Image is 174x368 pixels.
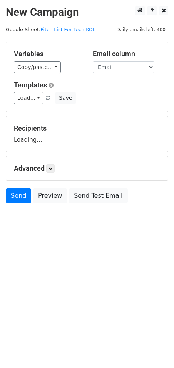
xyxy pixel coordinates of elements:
a: Send Test Email [69,188,127,203]
h5: Recipients [14,124,160,133]
a: Copy/paste... [14,61,61,73]
div: Loading... [14,124,160,144]
a: Daily emails left: 400 [114,27,168,32]
span: Daily emails left: 400 [114,25,168,34]
a: Pitch List For Tech KOL [40,27,95,32]
small: Google Sheet: [6,27,95,32]
a: Load... [14,92,43,104]
a: Templates [14,81,47,89]
a: Send [6,188,31,203]
button: Save [55,92,75,104]
a: Preview [33,188,67,203]
h5: Variables [14,50,81,58]
h5: Email column [93,50,160,58]
h5: Advanced [14,164,160,173]
h2: New Campaign [6,6,168,19]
